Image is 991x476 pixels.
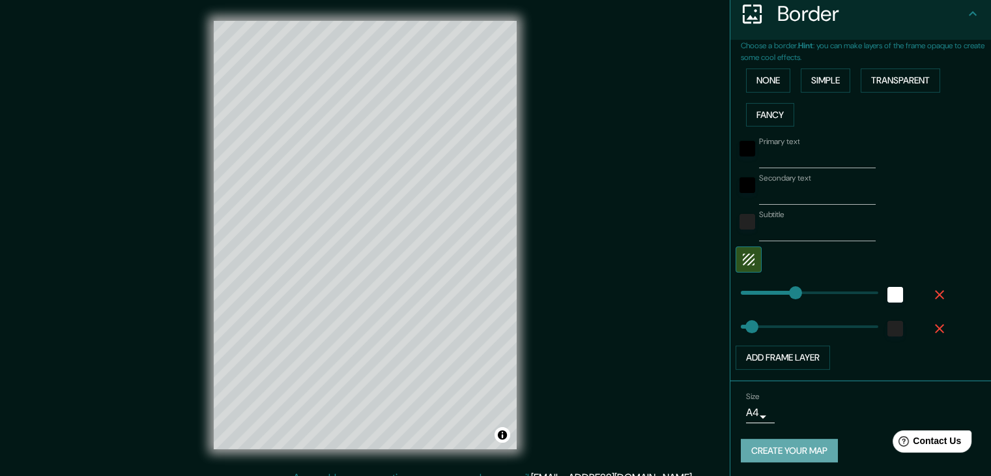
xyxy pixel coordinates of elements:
iframe: Help widget launcher [875,425,977,462]
button: Fancy [746,103,794,127]
label: Primary text [759,136,799,147]
button: None [746,68,790,93]
button: black [740,177,755,193]
button: Simple [801,68,850,93]
button: Toggle attribution [495,427,510,443]
button: Create your map [741,439,838,463]
button: white [887,287,903,303]
button: Add frame layer [736,346,830,370]
button: color-222222 [740,214,755,230]
label: Size [746,391,760,402]
button: Transparent [861,68,940,93]
button: color-222222 [887,321,903,336]
h4: Border [777,1,965,27]
button: black [740,141,755,156]
b: Hint [798,40,813,51]
label: Secondary text [759,173,811,184]
p: Choose a border. : you can make layers of the frame opaque to create some cool effects. [741,40,991,63]
label: Subtitle [759,209,784,220]
div: A4 [746,402,775,423]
